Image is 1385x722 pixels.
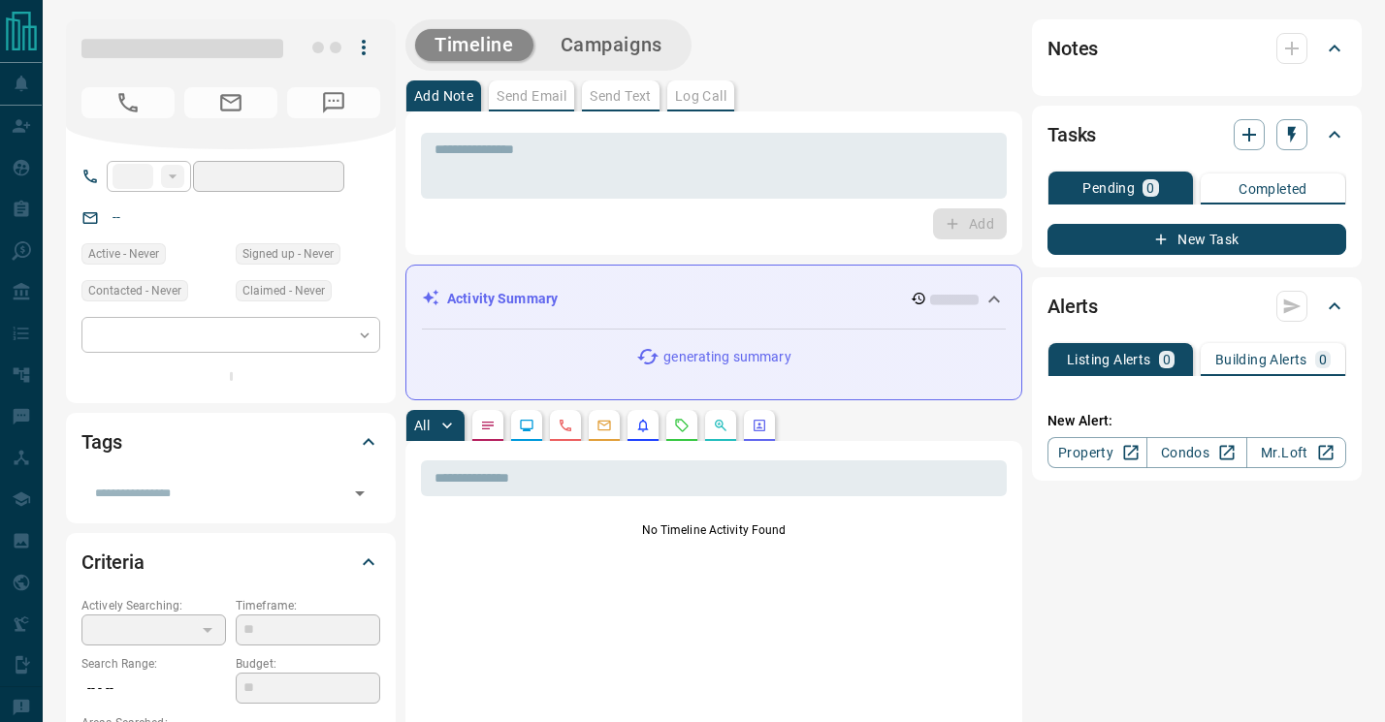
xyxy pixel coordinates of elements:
p: Building Alerts [1215,353,1307,366]
p: -- - -- [81,673,226,705]
svg: Emails [596,418,612,433]
button: Open [346,480,373,507]
p: Listing Alerts [1067,353,1151,366]
svg: Opportunities [713,418,728,433]
p: Pending [1082,181,1135,195]
p: Activity Summary [447,289,558,309]
h2: Alerts [1047,291,1098,322]
span: No Number [287,87,380,118]
div: Tasks [1047,111,1346,158]
p: Add Note [414,89,473,103]
button: Timeline [415,29,533,61]
p: Completed [1239,182,1307,196]
p: 0 [1163,353,1171,366]
button: New Task [1047,224,1346,255]
svg: Lead Browsing Activity [519,418,534,433]
div: Alerts [1047,283,1346,330]
button: Campaigns [541,29,682,61]
span: Signed up - Never [242,244,334,264]
h2: Criteria [81,547,145,578]
svg: Listing Alerts [635,418,651,433]
h2: Tasks [1047,119,1096,150]
svg: Calls [558,418,573,433]
span: Active - Never [88,244,159,264]
div: Criteria [81,539,380,585]
p: All [414,419,430,432]
svg: Agent Actions [752,418,767,433]
p: New Alert: [1047,411,1346,431]
svg: Notes [480,418,496,433]
p: 0 [1146,181,1154,195]
h2: Notes [1047,33,1098,64]
div: Activity Summary [422,281,1006,317]
a: Property [1047,437,1147,468]
a: Mr.Loft [1246,437,1346,468]
span: Claimed - Never [242,281,325,300]
p: Actively Searching: [81,597,226,614]
span: No Email [184,87,277,118]
div: Tags [81,419,380,465]
p: Timeframe: [236,597,380,614]
a: Condos [1146,437,1246,468]
p: generating summary [663,347,790,367]
p: No Timeline Activity Found [421,521,1007,539]
p: 0 [1319,353,1327,366]
div: Notes [1047,25,1346,72]
p: Search Range: [81,655,226,673]
svg: Requests [674,418,690,433]
span: Contacted - Never [88,281,181,300]
span: No Number [81,87,175,118]
a: -- [113,209,120,225]
h2: Tags [81,426,121,457]
p: Budget: [236,655,380,673]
